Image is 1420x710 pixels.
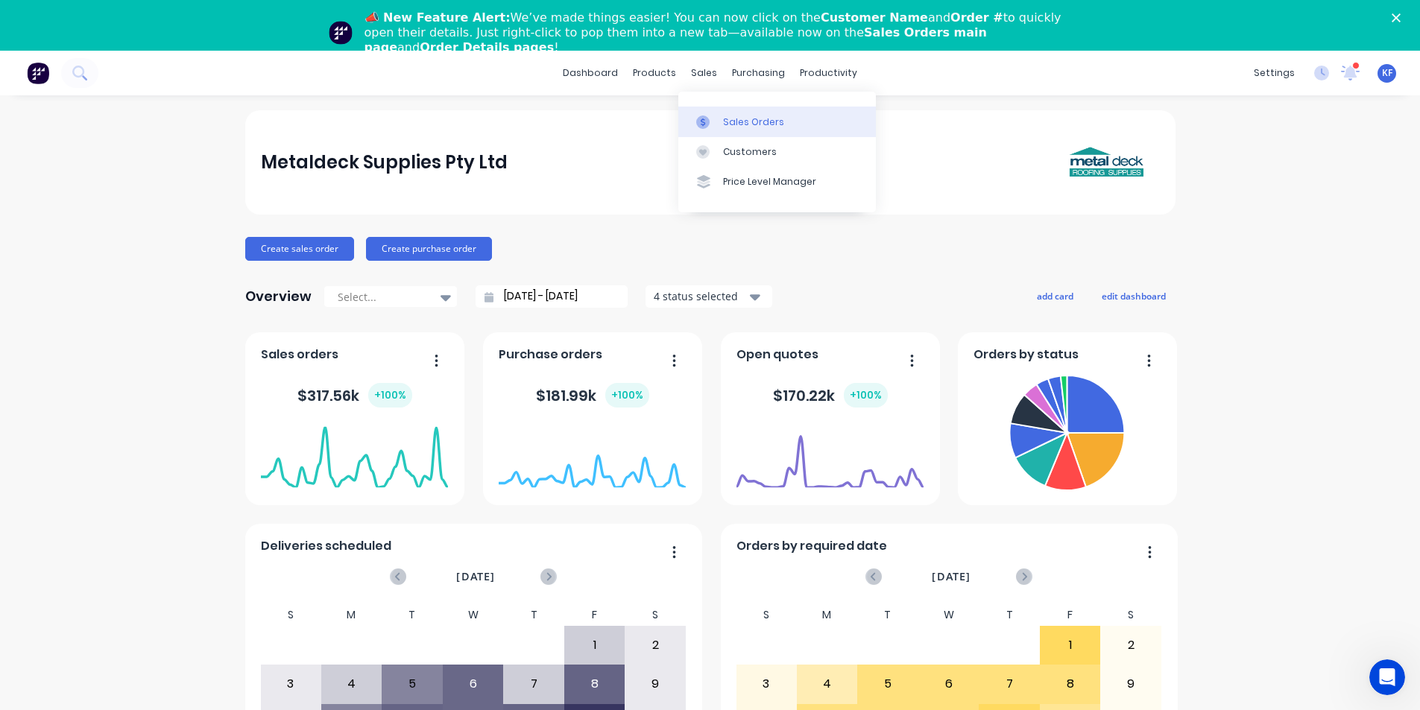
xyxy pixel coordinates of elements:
[1055,136,1159,188] img: Metaldeck Supplies Pty Ltd
[321,604,382,626] div: M
[261,665,321,703] div: 3
[444,665,503,703] div: 6
[1369,659,1405,695] iframe: Intercom live chat
[365,10,1068,55] div: We’ve made things easier! You can now click on the and to quickly open their details. Just right-...
[1040,604,1101,626] div: F
[504,665,564,703] div: 7
[261,148,508,177] div: Metaldeck Supplies Pty Ltd
[736,537,887,555] span: Orders by required date
[792,62,865,84] div: productivity
[27,62,49,84] img: Factory
[297,383,412,408] div: $ 317.56k
[1392,13,1407,22] div: Close
[797,604,858,626] div: M
[605,383,649,408] div: + 100 %
[918,604,979,626] div: W
[245,237,354,261] button: Create sales order
[536,383,649,408] div: $ 181.99k
[625,665,685,703] div: 9
[456,568,495,585] span: [DATE]
[499,346,602,364] span: Purchase orders
[261,346,338,364] span: Sales orders
[844,383,888,408] div: + 100 %
[723,175,816,188] div: Price Level Manager
[654,288,748,304] div: 4 status selected
[329,21,353,45] img: Profile image for Team
[974,346,1079,364] span: Orders by status
[365,10,511,25] b: 📣 New Feature Alert:
[919,665,979,703] div: 6
[736,604,797,626] div: S
[261,537,391,555] span: Deliveries scheduled
[365,25,987,54] b: Sales Orders main page
[678,107,876,136] a: Sales Orders
[366,237,492,261] button: Create purchase order
[322,665,382,703] div: 4
[684,62,725,84] div: sales
[932,568,971,585] span: [DATE]
[503,604,564,626] div: T
[858,665,918,703] div: 5
[245,282,312,311] div: Overview
[1092,286,1176,305] button: edit dashboard
[443,604,504,626] div: W
[979,604,1040,626] div: T
[565,665,625,703] div: 8
[821,10,928,25] b: Customer Name
[1100,604,1161,626] div: S
[382,665,442,703] div: 5
[625,627,685,664] div: 2
[646,285,772,308] button: 4 status selected
[678,137,876,167] a: Customers
[1041,665,1100,703] div: 8
[1246,62,1302,84] div: settings
[625,604,686,626] div: S
[1101,665,1161,703] div: 9
[555,62,625,84] a: dashboard
[625,62,684,84] div: products
[736,665,796,703] div: 3
[723,115,784,129] div: Sales Orders
[950,10,1003,25] b: Order #
[260,604,321,626] div: S
[420,40,554,54] b: Order Details pages
[773,383,888,408] div: $ 170.22k
[564,604,625,626] div: F
[723,145,777,159] div: Customers
[1382,66,1392,80] span: KF
[979,665,1039,703] div: 7
[368,383,412,408] div: + 100 %
[565,627,625,664] div: 1
[1027,286,1083,305] button: add card
[725,62,792,84] div: purchasing
[1041,627,1100,664] div: 1
[798,665,857,703] div: 4
[857,604,918,626] div: T
[382,604,443,626] div: T
[678,167,876,197] a: Price Level Manager
[736,346,818,364] span: Open quotes
[1101,627,1161,664] div: 2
